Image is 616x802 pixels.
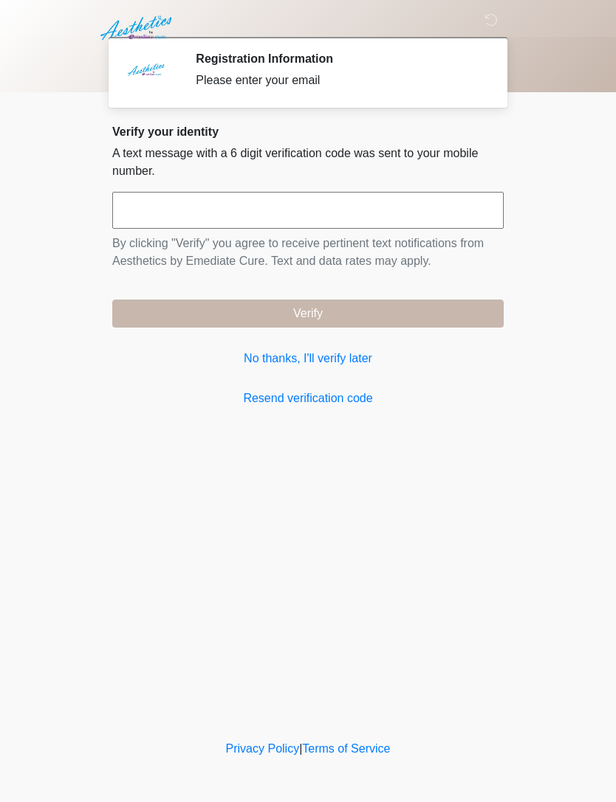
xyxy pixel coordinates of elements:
h2: Verify your identity [112,125,504,139]
img: Agent Avatar [123,52,168,96]
img: Aesthetics by Emediate Cure Logo [97,11,178,45]
a: No thanks, I'll verify later [112,350,504,367]
p: A text message with a 6 digit verification code was sent to your mobile number. [112,145,504,180]
div: Please enter your email [196,72,482,89]
a: Privacy Policy [226,742,300,755]
a: Terms of Service [302,742,390,755]
h2: Registration Information [196,52,482,66]
p: By clicking "Verify" you agree to receive pertinent text notifications from Aesthetics by Emediat... [112,235,504,270]
button: Verify [112,300,504,328]
a: Resend verification code [112,390,504,407]
a: | [299,742,302,755]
